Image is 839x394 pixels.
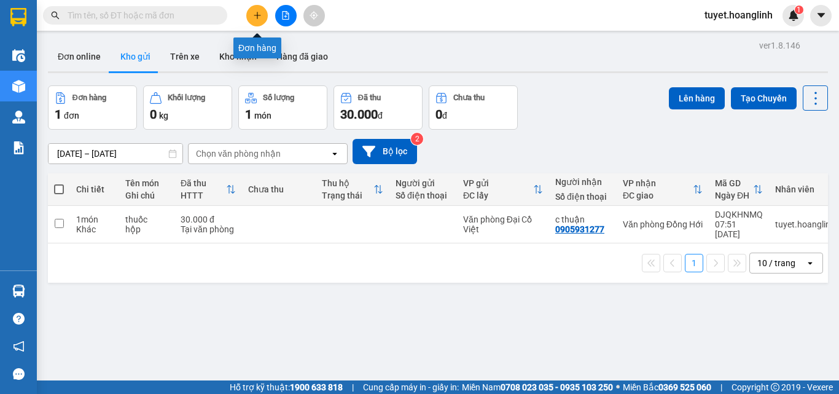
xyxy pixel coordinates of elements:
button: caret-down [810,5,832,26]
div: ĐC giao [623,191,693,200]
svg: open [805,258,815,268]
div: ĐC lấy [463,191,533,200]
div: Thu hộ [322,178,373,188]
div: hộp [125,224,168,234]
div: HTTT [181,191,226,200]
span: copyright [771,383,779,392]
b: [PERSON_NAME] [74,29,207,49]
button: Số lượng1món [238,85,327,130]
input: Tìm tên, số ĐT hoặc mã đơn [68,9,213,22]
div: 10 / trang [757,257,795,269]
button: file-add [275,5,297,26]
button: Hàng đã giao [267,42,338,71]
button: Đơn hàng1đơn [48,85,137,130]
img: logo-vxr [10,8,26,26]
div: Chưa thu [453,93,485,102]
strong: 0708 023 035 - 0935 103 250 [501,382,613,392]
span: Miền Bắc [623,380,711,394]
span: 30.000 [340,107,378,122]
div: Số điện thoại [555,192,611,202]
div: Người gửi [396,178,451,188]
span: Cung cấp máy in - giấy in: [363,380,459,394]
button: Bộ lọc [353,139,417,164]
div: tuyet.hoanglinh [775,219,835,229]
div: 1 món [76,215,113,224]
span: 1 [245,107,252,122]
div: Nhân viên [775,184,835,194]
img: warehouse-icon [12,111,25,124]
button: Khối lượng0kg [143,85,232,130]
div: Tên món [125,178,168,188]
span: kg [159,111,168,120]
h2: VP Nhận: Văn phòng Đồng Hới [64,71,297,187]
div: Khác [76,224,113,234]
button: Kho nhận [209,42,267,71]
span: 1 [797,6,801,14]
th: Toggle SortBy [174,173,242,206]
img: warehouse-icon [12,285,25,297]
button: Chưa thu0đ [429,85,518,130]
th: Toggle SortBy [457,173,549,206]
button: Kho gửi [111,42,160,71]
div: Số điện thoại [396,191,451,200]
div: DJQKHNMQ [715,210,763,219]
div: Ngày ĐH [715,191,753,200]
div: Văn phòng Đồng Hới [623,219,703,229]
h2: DJQKHNMQ [7,71,99,92]
strong: 1900 633 818 [290,382,343,392]
span: aim [310,11,318,20]
div: VP gửi [463,178,533,188]
div: ver 1.8.146 [759,39,800,52]
div: c thuận [555,215,611,224]
div: Ghi chú [125,191,168,200]
div: Người nhận [555,177,611,187]
span: | [352,380,354,394]
div: Tại văn phòng [181,224,236,234]
span: đ [378,111,383,120]
div: Số lượng [263,93,294,102]
img: solution-icon [12,141,25,154]
img: warehouse-icon [12,80,25,93]
button: Đơn online [48,42,111,71]
span: search [51,11,60,20]
th: Toggle SortBy [709,173,769,206]
button: plus [246,5,268,26]
div: Đơn hàng [233,37,281,58]
span: Hỗ trợ kỹ thuật: [230,380,343,394]
div: Khối lượng [168,93,205,102]
div: Chưa thu [248,184,310,194]
span: Miền Nam [462,380,613,394]
span: 0 [435,107,442,122]
span: món [254,111,271,120]
span: đ [442,111,447,120]
sup: 1 [795,6,803,14]
div: Chọn văn phòng nhận [196,148,281,160]
div: Đơn hàng [72,93,106,102]
span: file-add [281,11,290,20]
button: 1 [685,254,703,272]
span: question-circle [13,313,25,325]
input: Select a date range. [49,144,182,164]
button: Lên hàng [669,87,725,109]
img: warehouse-icon [12,49,25,62]
div: Mã GD [715,178,753,188]
button: Đã thu30.000đ [334,85,423,130]
div: Chi tiết [76,184,113,194]
div: Văn phòng Đại Cồ Việt [463,215,543,234]
span: caret-down [816,10,827,21]
span: notification [13,341,25,352]
div: VP nhận [623,178,693,188]
button: Trên xe [160,42,209,71]
sup: 2 [411,133,423,145]
div: 30.000 đ [181,215,236,224]
div: Trạng thái [322,191,373,200]
span: tuyet.hoanglinh [695,7,782,23]
div: 07:51 [DATE] [715,219,763,239]
strong: 0369 525 060 [658,382,711,392]
div: 0905931277 [555,224,604,234]
div: thuốc [125,215,168,224]
div: Đã thu [181,178,226,188]
span: 0 [150,107,157,122]
th: Toggle SortBy [617,173,709,206]
span: | [720,380,722,394]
